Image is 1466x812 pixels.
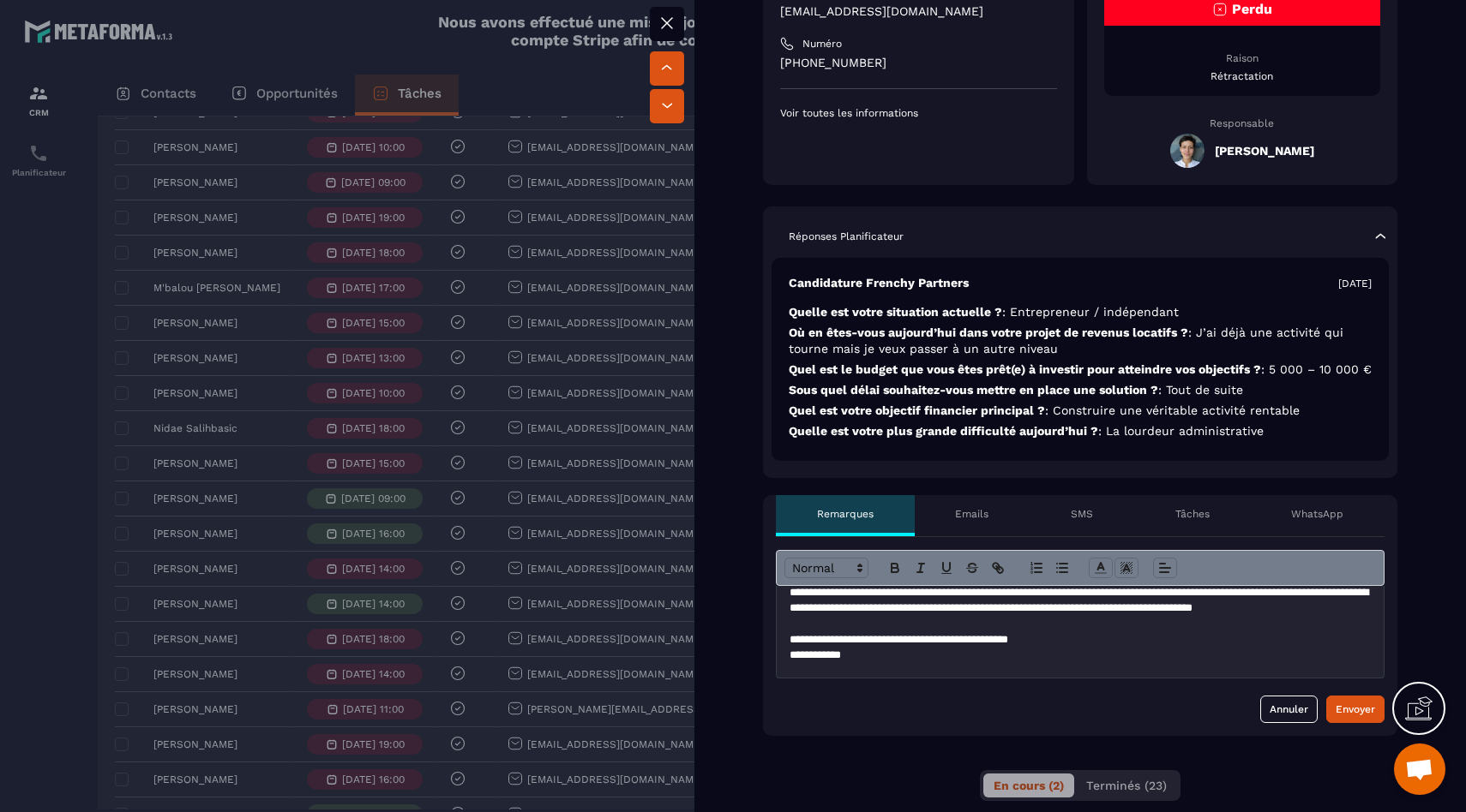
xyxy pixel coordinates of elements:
p: Candidature Frenchy Partners [789,275,969,291]
span: Perdu [1232,1,1272,17]
p: Quel est votre objectif financier principal ? [789,403,1372,419]
p: Rétractation [1104,69,1381,83]
p: Quelle est votre plus grande difficulté aujourd’hui ? [789,423,1372,439]
p: WhatsApp [1291,507,1343,521]
p: Raison [1104,51,1381,65]
p: Quel est le budget que vous êtes prêt(e) à investir pour atteindre vos objectifs ? [789,361,1372,378]
p: Remarques [817,507,874,521]
p: Voir toutes les informations [780,106,1057,120]
span: : Entrepreneur / indépendant [1002,305,1179,319]
span: : Construire une véritable activité rentable [1045,403,1300,417]
button: En cours (2) [983,773,1074,797]
p: Emails [955,507,988,521]
p: Sous quel délai souhaitez-vous mettre en place une solution ? [789,382,1372,398]
p: [PHONE_NUMBER] [780,55,1057,71]
p: SMS [1071,507,1093,521]
p: Où en êtes-vous aujourd’hui dans votre projet de revenus locatifs ? [789,325,1372,357]
button: Terminés (23) [1076,773,1177,797]
p: Numéro [802,37,842,51]
p: Responsable [1104,117,1381,129]
span: : Tout de suite [1158,383,1243,397]
div: Envoyer [1336,701,1375,718]
p: Tâches [1175,507,1210,521]
button: Annuler [1260,696,1318,723]
span: : La lourdeur administrative [1098,424,1264,438]
span: Terminés (23) [1086,779,1167,792]
span: : 5 000 – 10 000 € [1261,362,1372,376]
p: Réponses Planificateur [789,230,904,243]
div: Ouvrir le chat [1394,743,1445,795]
p: [DATE] [1338,277,1372,290]
h5: [PERSON_NAME] [1215,144,1314,158]
p: Quelle est votre situation actuelle ? [789,304,1372,320]
button: Envoyer [1326,696,1385,723]
p: [EMAIL_ADDRESS][DOMAIN_NAME] [780,3,1057,20]
span: En cours (2) [994,779,1064,792]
